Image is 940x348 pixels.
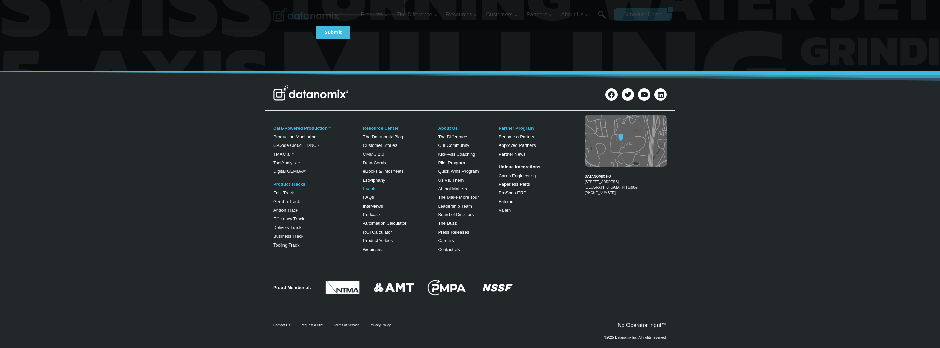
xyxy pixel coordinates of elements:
[499,164,540,169] strong: Unique Integrations
[363,247,382,252] a: Webinars
[438,212,474,217] a: Board of Directors
[499,199,515,204] a: Fulcrum
[316,144,319,146] sup: TM
[499,208,511,213] a: Vallen
[363,169,403,174] a: eBooks & Infosheets
[154,28,184,34] span: Phone number
[273,152,294,157] a: TMAC aiTM
[438,126,458,131] a: About Us
[363,152,384,157] a: CMMC 2.0
[363,134,403,139] a: The Datanomix Blog
[438,169,479,174] a: Quick Wins Program
[585,168,667,196] figcaption: [PHONE_NUMBER]
[273,160,297,165] a: ToolAnalytix
[585,180,638,189] a: [STREET_ADDRESS][GEOGRAPHIC_DATA], NH 03062
[273,323,290,327] a: Contact Us
[438,186,467,191] a: AI that Matters
[303,170,306,172] sup: TM
[363,186,376,191] a: Events
[273,199,300,204] a: Gemba Track
[154,84,180,91] span: State/Region
[363,204,383,209] a: Interviews
[438,229,469,235] a: Press Releases
[273,85,348,100] img: Datanomix Logo
[363,238,393,243] a: Product Videos
[438,221,457,226] a: The Buzz
[273,134,316,139] a: Production Monitoring
[363,229,392,235] a: ROI Calculator
[273,242,300,248] a: Tooling Track
[604,336,667,339] p: ©2025 Datanomix Inc. All rights reserved.
[363,178,385,183] a: ERPiphany
[363,160,386,165] a: Data-Comix
[438,160,465,165] a: Pilot Program
[585,175,611,178] strong: DATANOMIX HQ
[499,126,534,131] a: Partner Program
[499,173,536,178] a: Caron Engineering
[363,212,381,217] a: Podcasts
[618,322,667,328] a: No Operator Input™
[273,126,328,131] a: Data-Powered Production
[273,225,301,230] a: Delivery Track
[370,323,391,327] a: Privacy Policy
[363,195,374,200] a: FAQs
[363,126,398,131] a: Resource Center
[363,221,406,226] a: Automation Calculator
[438,178,464,183] a: Us Vs. Them
[273,143,319,148] a: G-Code Cloud + DNCTM
[499,134,535,139] a: Become a Partner
[273,169,306,174] a: Digital GEMBATM
[273,285,311,290] strong: Proud Member of:
[297,161,300,164] a: TM
[438,204,472,209] a: Leadership Team
[328,126,331,129] a: TM
[77,152,87,157] a: Terms
[499,182,530,187] a: Paperless Parts
[499,152,526,157] a: Partner News
[499,190,526,195] a: ProShop ERP
[273,216,304,221] a: Efficiency Track
[438,195,479,200] a: The Make More Tour
[585,115,667,167] img: Datanomix map image
[273,190,294,195] a: Fast Track
[154,0,176,6] span: Last Name
[438,247,460,252] a: Contact Us
[273,208,298,213] a: Andon Track
[273,234,303,239] a: Business Track
[499,143,536,148] a: Approved Partners
[438,134,467,139] a: The Difference
[334,323,359,327] a: Terms of Service
[273,182,305,187] a: Product Tracks
[291,152,294,155] sup: TM
[438,238,454,243] a: Careers
[300,323,323,327] a: Request a Pilot
[363,143,397,148] a: Customer Stories
[93,152,115,157] a: Privacy Policy
[438,143,469,148] a: Our Community
[438,152,475,157] a: Kick-Ass Coaching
